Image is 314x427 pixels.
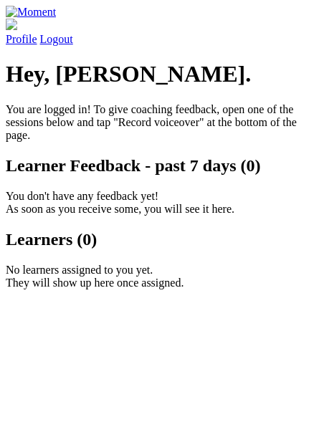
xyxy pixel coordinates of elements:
[6,19,17,30] img: default_avatar-b4e2223d03051bc43aaaccfb402a43260a3f17acc7fafc1603fdf008d6cba3c9.png
[6,264,308,289] p: No learners assigned to you yet. They will show up here once assigned.
[6,103,308,142] p: You are logged in! To give coaching feedback, open one of the sessions below and tap "Record voic...
[6,61,308,87] h1: Hey, [PERSON_NAME].
[6,156,308,176] h2: Learner Feedback - past 7 days (0)
[6,6,56,19] img: Moment
[6,190,308,216] p: You don't have any feedback yet! As soon as you receive some, you will see it here.
[6,230,308,249] h2: Learners (0)
[6,19,308,45] a: Profile
[40,33,73,45] a: Logout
